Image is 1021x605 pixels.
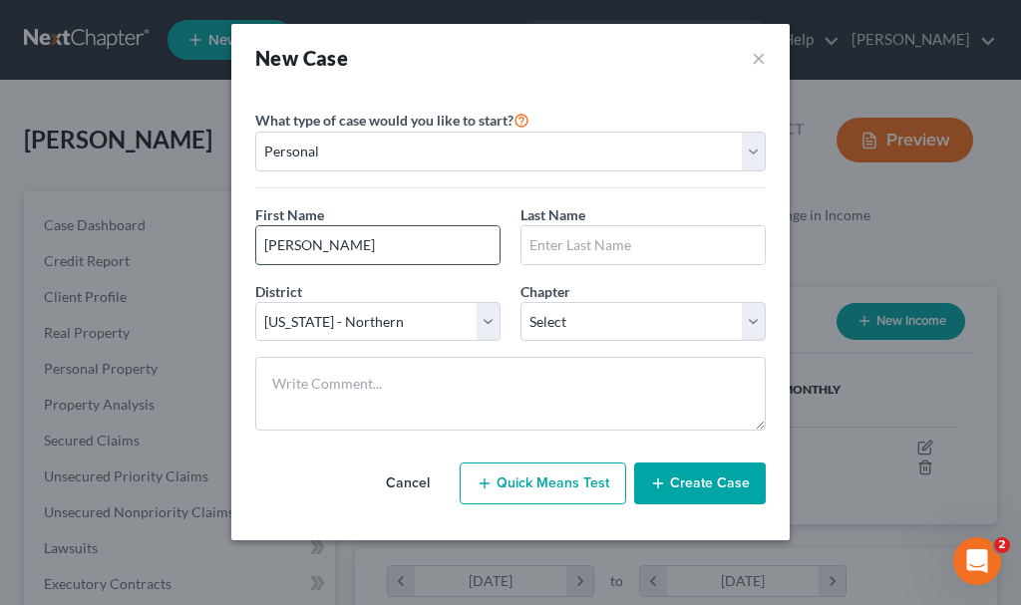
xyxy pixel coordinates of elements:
strong: New Case [255,46,348,70]
span: First Name [255,206,324,223]
button: Create Case [634,462,766,504]
span: District [255,283,302,300]
button: Quick Means Test [460,462,626,504]
iframe: Intercom live chat [953,537,1001,585]
span: Last Name [520,206,585,223]
button: Cancel [364,463,452,503]
button: × [752,44,766,72]
input: Enter Last Name [521,226,765,264]
span: 2 [994,537,1010,553]
input: Enter First Name [256,226,500,264]
label: What type of case would you like to start? [255,108,529,132]
span: Chapter [520,283,570,300]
